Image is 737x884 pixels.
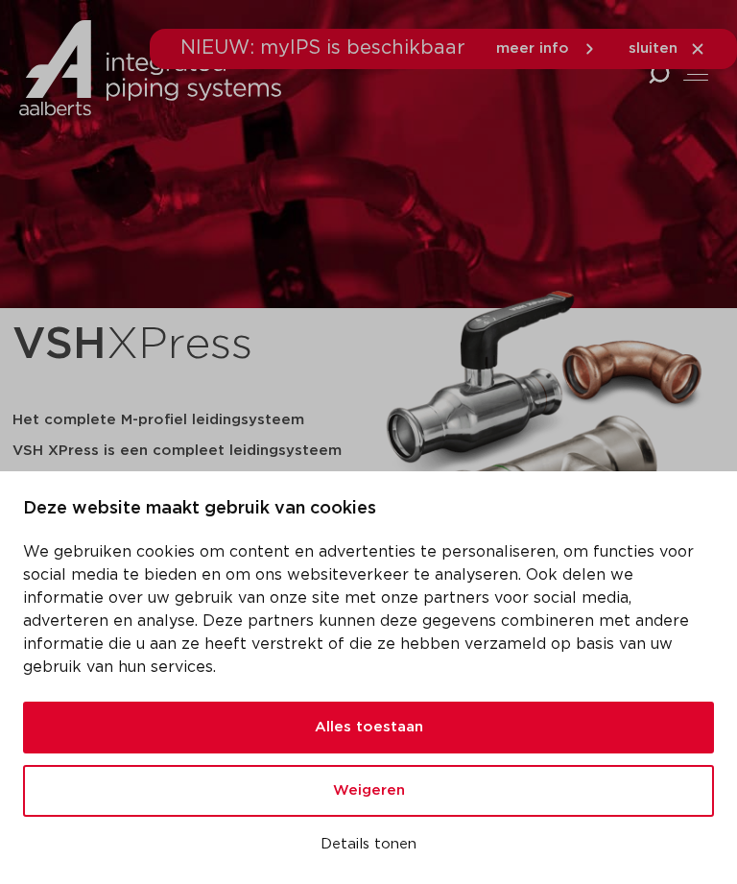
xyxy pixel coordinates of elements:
[23,540,714,679] p: We gebruiken cookies om content en advertenties te personaliseren, om functies voor social media ...
[496,41,569,56] span: meer info
[23,765,714,817] button: Weigeren
[180,38,465,58] span: NIEUW: myIPS is beschikbaar
[23,828,714,861] button: Details tonen
[629,40,706,58] a: sluiten
[496,40,598,58] a: meer info
[23,702,714,753] button: Alles toestaan
[629,41,678,56] span: sluiten
[12,323,107,367] strong: VSH
[12,405,364,528] h5: Het complete M-profiel leidingsysteem VSH XPress is een compleet leidingsysteem dat geschikt is v...
[12,308,364,382] h1: XPress
[23,494,714,525] p: Deze website maakt gebruik van cookies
